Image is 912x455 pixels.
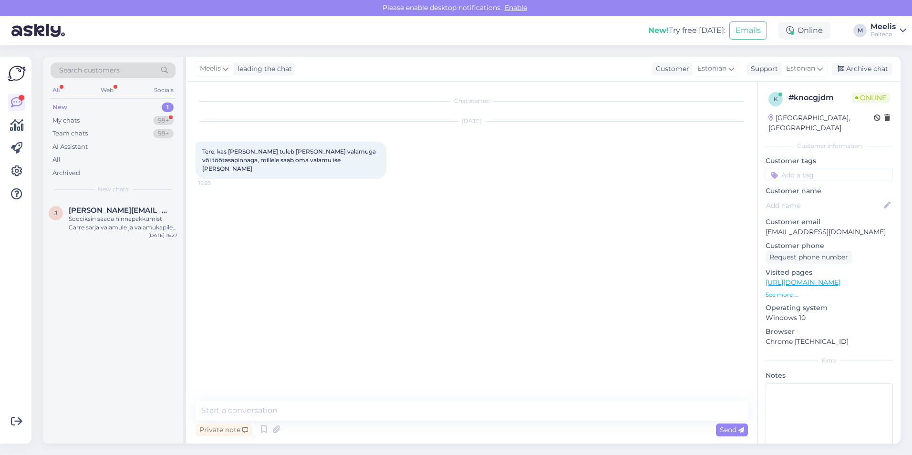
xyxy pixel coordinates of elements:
[697,63,726,74] span: Estonian
[153,116,174,125] div: 99+
[52,129,88,138] div: Team chats
[648,25,725,36] div: Try free [DATE]:
[52,155,61,165] div: All
[99,84,115,96] div: Web
[766,356,893,365] div: Extra
[871,23,896,31] div: Meelis
[196,117,748,125] div: [DATE]
[766,327,893,337] p: Browser
[853,24,867,37] div: M
[766,303,893,313] p: Operating system
[768,113,874,133] div: [GEOGRAPHIC_DATA], [GEOGRAPHIC_DATA]
[196,97,748,105] div: Chat started
[778,22,830,39] div: Online
[153,129,174,138] div: 99+
[766,200,882,211] input: Add name
[786,63,815,74] span: Estonian
[766,156,893,166] p: Customer tags
[766,268,893,278] p: Visited pages
[747,64,778,74] div: Support
[766,186,893,196] p: Customer name
[766,290,893,299] p: See more ...
[652,64,689,74] div: Customer
[766,337,893,347] p: Chrome [TECHNICAL_ID]
[871,23,906,38] a: MeelisBalteco
[766,241,893,251] p: Customer phone
[766,371,893,381] p: Notes
[8,64,26,83] img: Askly Logo
[51,84,62,96] div: All
[766,251,852,264] div: Request phone number
[648,26,669,35] b: New!
[766,313,893,323] p: Windows 10
[766,217,893,227] p: Customer email
[729,21,767,40] button: Emails
[98,185,128,194] span: New chats
[766,278,840,287] a: [URL][DOMAIN_NAME]
[59,65,120,75] span: Search customers
[832,62,892,75] div: Archive chat
[720,425,744,434] span: Send
[766,227,893,237] p: [EMAIL_ADDRESS][DOMAIN_NAME]
[198,179,234,186] span: 10:28
[234,64,292,74] div: leading the chat
[69,215,177,232] div: Soociksin saada hinnapakkumist Carre sarja valamule ja valamukapile. Tume tammespoon valamu 64 cm
[162,103,174,112] div: 1
[788,92,851,103] div: # knocgjdm
[502,3,530,12] span: Enable
[200,63,221,74] span: Meelis
[69,206,168,215] span: jurgenson.margit@gmail.com
[766,142,893,150] div: Customer information
[52,142,88,152] div: AI Assistant
[774,95,778,103] span: k
[52,168,80,178] div: Archived
[52,103,67,112] div: New
[52,116,80,125] div: My chats
[54,209,57,217] span: j
[766,168,893,182] input: Add a tag
[148,232,177,239] div: [DATE] 16:27
[871,31,896,38] div: Balteco
[152,84,176,96] div: Socials
[202,148,377,172] span: Tere, kas [PERSON_NAME] tuleb [PERSON_NAME] valamuga või töötasapinnaga, millele saab oma valamu ...
[851,93,890,103] span: Online
[196,424,252,436] div: Private note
